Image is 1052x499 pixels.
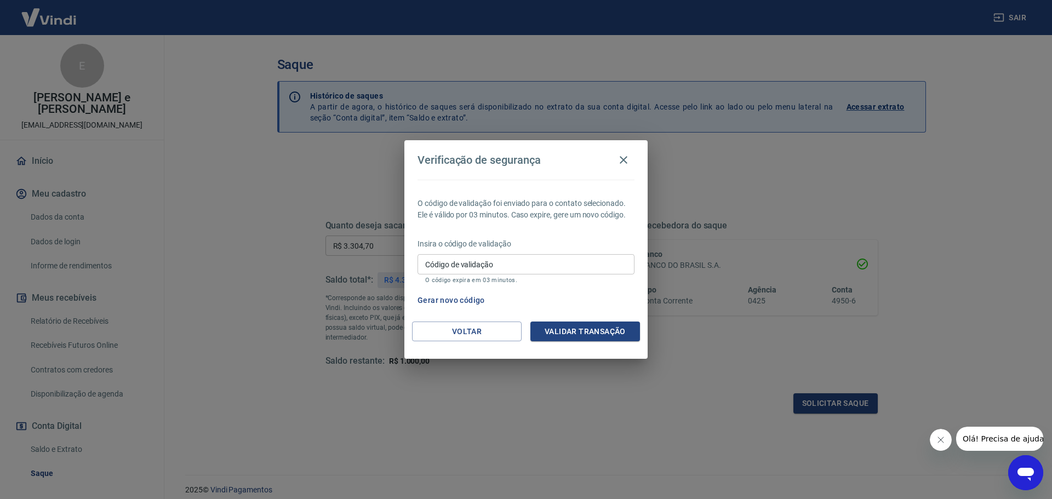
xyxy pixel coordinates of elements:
[7,8,92,16] span: Olá! Precisa de ajuda?
[530,322,640,342] button: Validar transação
[418,198,634,221] p: O código de validação foi enviado para o contato selecionado. Ele é válido por 03 minutos. Caso e...
[412,322,522,342] button: Voltar
[418,153,541,167] h4: Verificação de segurança
[956,427,1043,451] iframe: Mensagem da empresa
[1008,455,1043,490] iframe: Botão para abrir a janela de mensagens
[425,277,627,284] p: O código expira em 03 minutos.
[418,238,634,250] p: Insira o código de validação
[413,290,489,311] button: Gerar novo código
[930,429,952,451] iframe: Fechar mensagem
